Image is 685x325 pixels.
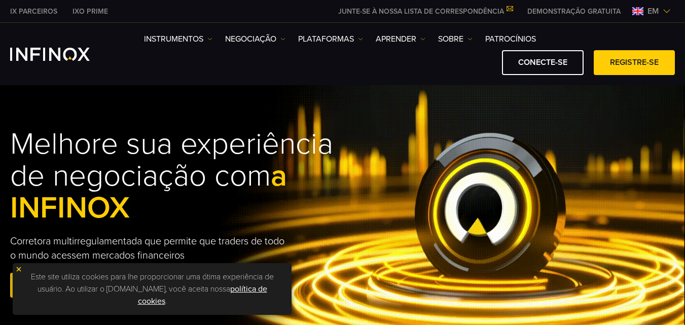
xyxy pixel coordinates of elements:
font: Instrumentos [144,34,203,44]
font: PATROCÍNIOS [485,34,536,44]
a: SOBRE [438,33,473,45]
a: REGISTRE-SE [594,50,675,75]
font: IX PARCEIROS [10,7,57,16]
font: PLATAFORMAS [298,34,354,44]
a: Logotipo INFINOX [10,48,114,61]
a: JUNTE-SE À NOSSA LISTA DE CORRESPONDÊNCIA [331,7,520,16]
font: SOBRE [438,34,463,44]
font: . [165,296,167,306]
a: Aprender [376,33,425,45]
font: Este site utiliza cookies para lhe proporcionar uma ótima experiência de usuário. Ao utilizar o [... [31,272,274,294]
img: ícone amarelo de fechamento [15,266,22,273]
a: PATROCÍNIOS [485,33,536,45]
font: REGISTRE-SE [610,57,659,67]
a: PLATAFORMAS [298,33,363,45]
font: DEMONSTRAÇÃO GRATUITA [527,7,621,16]
font: IXO PRIME [73,7,108,16]
font: Corretora multirregulamentada que permite que traders de todo o mundo acessem mercados financeiros [10,235,284,262]
a: INFINOX [65,6,116,17]
font: JUNTE-SE À NOSSA LISTA DE CORRESPONDÊNCIA [338,7,504,16]
a: Instrumentos [144,33,212,45]
a: CONECTE-SE [502,50,584,75]
a: CARDÁPIO INFINOX [520,6,628,17]
font: CONECTE-SE [518,57,567,67]
font: em [647,6,659,16]
a: INFINOX [3,6,65,17]
font: Aprender [376,34,416,44]
a: NEGOCIAÇÃO [225,33,285,45]
font: NEGOCIAÇÃO [225,34,276,44]
font: a INFINOX [10,158,287,226]
a: REGISTRE-SE [10,273,91,298]
font: Melhore sua experiência de negociação com [10,126,333,194]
